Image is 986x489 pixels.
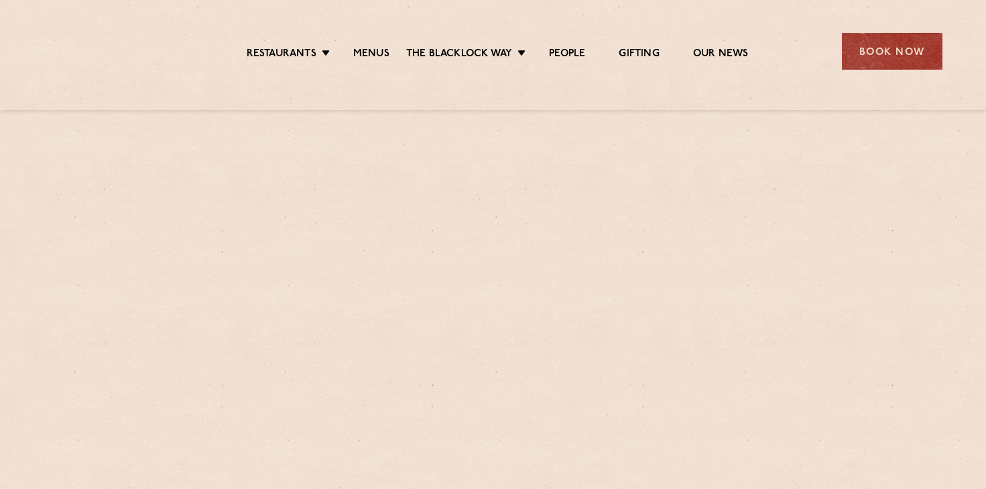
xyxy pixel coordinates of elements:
[406,48,512,62] a: The Blacklock Way
[842,33,942,70] div: Book Now
[693,48,749,62] a: Our News
[619,48,659,62] a: Gifting
[44,13,160,90] img: svg%3E
[353,48,389,62] a: Menus
[549,48,585,62] a: People
[247,48,316,62] a: Restaurants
